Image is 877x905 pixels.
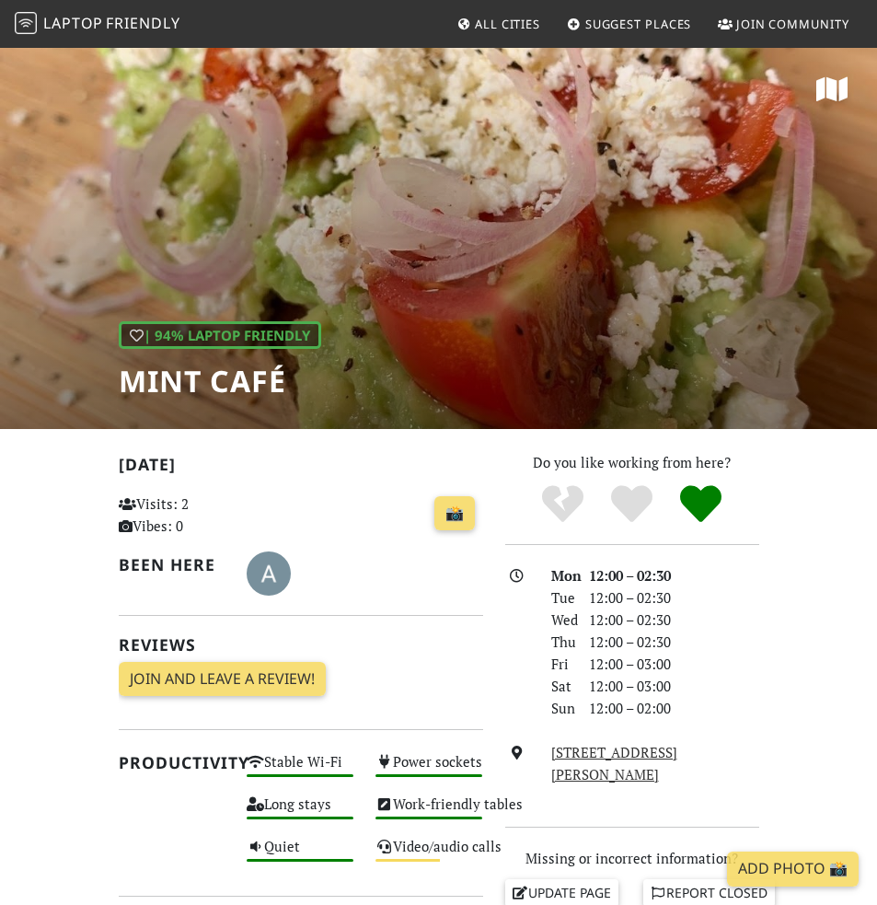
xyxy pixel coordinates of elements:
[364,749,493,792] div: Power sockets
[119,364,321,399] h1: Mint Café
[578,586,769,609] div: 12:00 – 02:30
[666,483,735,525] div: Definitely!
[364,792,493,834] div: Work-friendly tables
[585,16,692,32] span: Suggest Places
[15,8,180,41] a: LaptopFriendly LaptopFriendly
[578,609,769,631] div: 12:00 – 02:30
[578,675,769,697] div: 12:00 – 03:00
[578,631,769,653] div: 12:00 – 02:30
[597,483,666,525] div: Yes
[119,662,326,697] a: Join and leave a review!
[540,631,579,653] div: Thu
[736,16,849,32] span: Join Community
[505,847,759,869] p: Missing or incorrect information?
[727,852,859,887] a: Add Photo 📸
[119,455,483,482] h2: [DATE]
[710,7,857,41] a: Join Community
[578,564,769,586] div: 12:00 – 02:30
[505,451,759,473] p: Do you like working from here?
[119,493,225,537] p: Visits: 2 Vibes: 0
[15,12,37,34] img: LaptopFriendly
[551,743,677,783] a: [STREET_ADDRESS][PERSON_NAME]
[475,16,540,32] span: All Cities
[236,834,364,876] div: Quiet
[540,586,579,609] div: Tue
[540,564,579,586] div: Mon
[578,653,769,675] div: 12:00 – 03:00
[540,675,579,697] div: Sat
[236,749,364,792] div: Stable Wi-Fi
[540,697,579,719] div: Sun
[578,697,769,719] div: 12:00 – 02:00
[528,483,597,525] div: No
[43,13,103,33] span: Laptop
[106,13,179,33] span: Friendly
[540,609,579,631] div: Wed
[540,653,579,675] div: Fri
[449,7,548,41] a: All Cities
[247,551,291,596] img: 1616-amanda.jpg
[434,496,475,531] a: 📸
[119,635,483,655] h2: Reviews
[247,562,291,580] span: Amanda Henner
[560,7,699,41] a: Suggest Places
[119,321,321,349] div: | 94% Laptop Friendly
[236,792,364,834] div: Long stays
[119,753,225,772] h2: Productivity
[119,555,225,574] h2: Been here
[364,834,493,876] div: Video/audio calls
